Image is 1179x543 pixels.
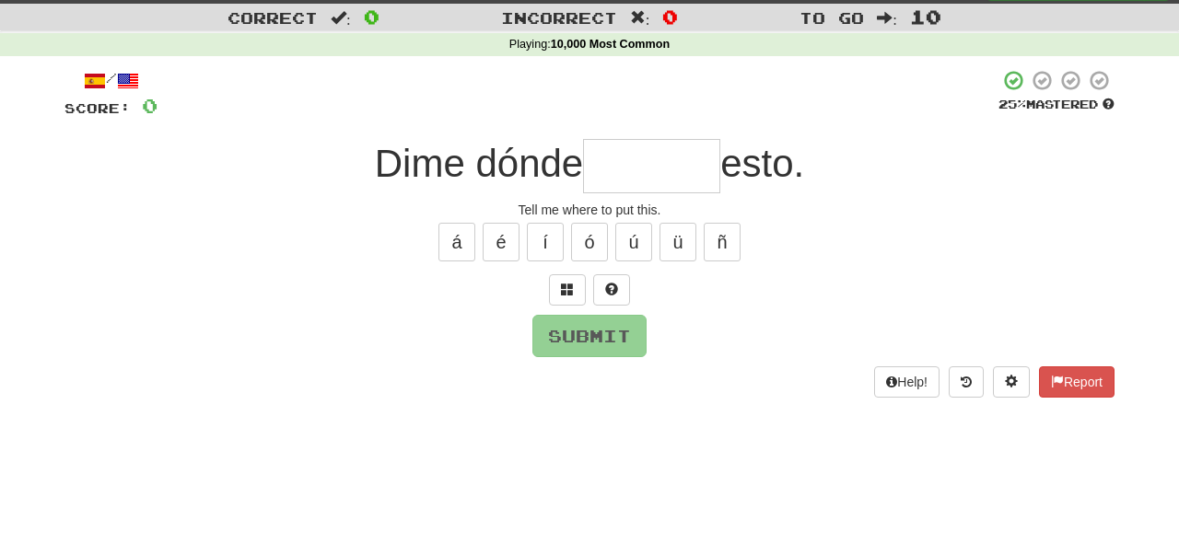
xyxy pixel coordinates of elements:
button: ú [615,223,652,261]
span: Dime dónde [375,142,583,185]
span: : [331,10,351,26]
div: Tell me where to put this. [64,201,1115,219]
button: ü [660,223,696,261]
span: esto. [720,142,804,185]
span: : [630,10,650,26]
span: : [877,10,897,26]
button: Help! [874,366,940,398]
span: Correct [228,8,318,27]
button: é [483,223,519,261]
button: ó [571,223,608,261]
span: To go [800,8,864,27]
button: Report [1039,366,1115,398]
button: í [527,223,564,261]
button: á [438,223,475,261]
span: Score: [64,100,131,116]
strong: 10,000 Most Common [551,38,670,51]
span: 10 [910,6,941,28]
span: 0 [142,94,158,117]
span: 0 [662,6,678,28]
button: Switch sentence to multiple choice alt+p [549,274,586,306]
span: 0 [364,6,379,28]
button: Single letter hint - you only get 1 per sentence and score half the points! alt+h [593,274,630,306]
span: Incorrect [501,8,617,27]
button: Submit [532,315,647,357]
span: 25 % [998,97,1026,111]
button: ñ [704,223,741,261]
div: Mastered [998,97,1115,113]
div: / [64,69,158,92]
button: Round history (alt+y) [949,366,984,398]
